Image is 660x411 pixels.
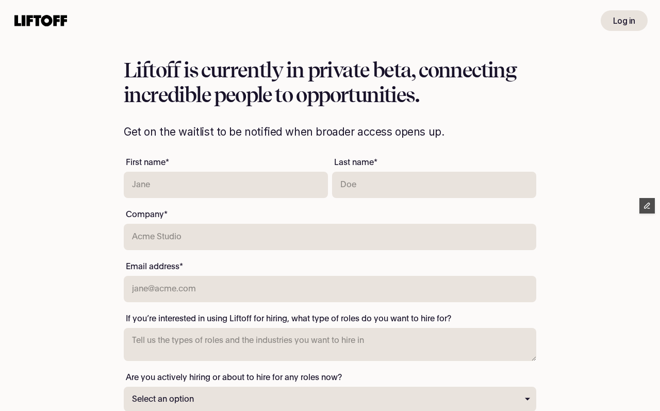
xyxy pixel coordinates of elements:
[124,172,328,198] input: Jane
[613,14,635,27] p: Log in
[124,276,536,302] input: jane@acme.com
[124,224,536,250] input: Acme Studio
[124,313,453,325] label: If you’re interested in using Liftoff for hiring, what type of roles do you want to hire for?
[124,58,536,107] h1: Liftoff is currently in private beta, connecting incredible people to opportunities.
[124,371,344,384] label: Are you actively hiring or about to hire for any roles now?
[639,198,655,213] button: Edit Framer Content
[124,156,171,169] label: First name
[601,10,648,31] a: Log in
[124,260,185,273] label: Email address
[124,124,536,140] p: Get on the waitlist to be notified when broader access opens up.
[332,172,536,198] input: Doe
[124,208,170,221] label: Company
[332,156,379,169] label: Last name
